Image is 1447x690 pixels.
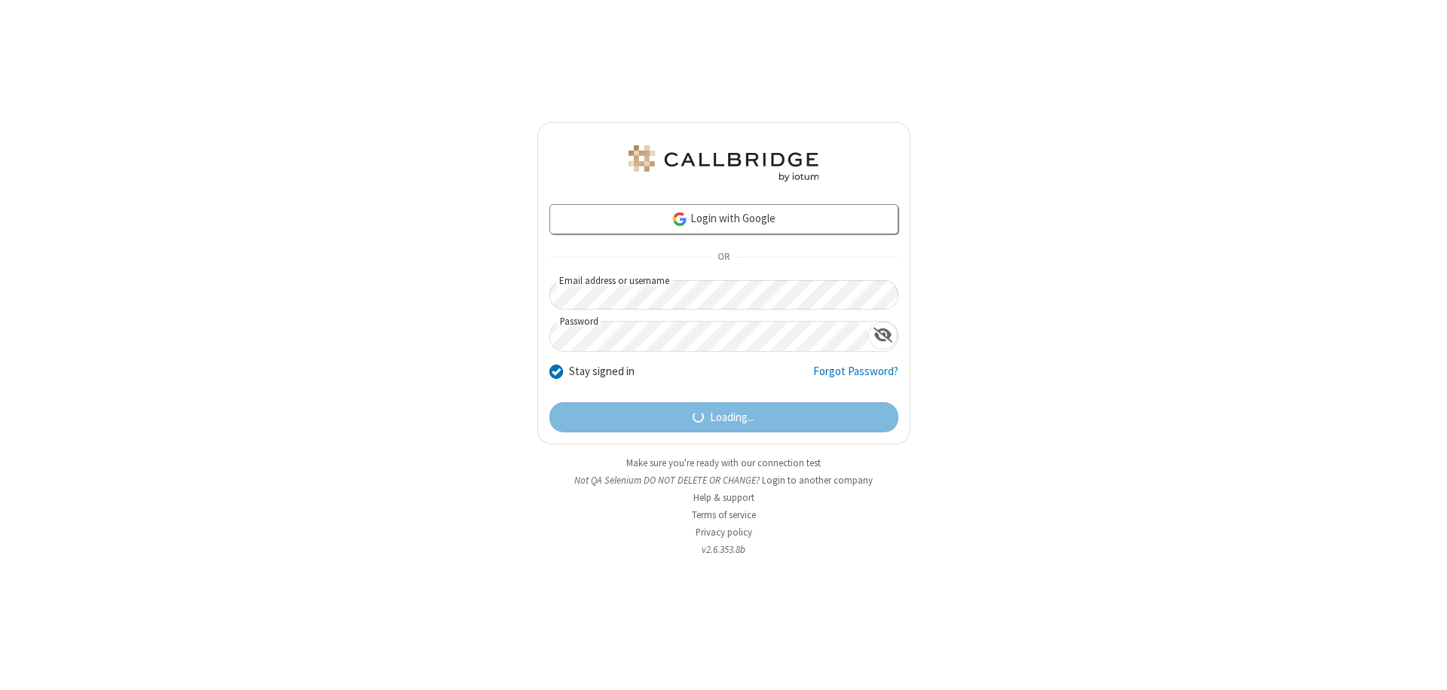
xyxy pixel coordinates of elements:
a: Make sure you're ready with our connection test [626,456,821,469]
button: Login to another company [762,473,873,487]
button: Loading... [549,402,898,432]
a: Login with Google [549,204,898,234]
input: Email address or username [549,280,898,310]
a: Help & support [693,491,754,504]
li: Not QA Selenium DO NOT DELETE OR CHANGE? [537,473,910,487]
li: v2.6.353.8b [537,542,910,557]
a: Forgot Password? [813,363,898,392]
div: Show password [868,322,898,350]
a: Privacy policy [696,526,752,539]
a: Terms of service [692,508,756,521]
img: google-icon.png [671,211,688,227]
span: Loading... [710,409,754,426]
input: Password [550,322,868,351]
img: QA Selenium DO NOT DELETE OR CHANGE [626,145,821,182]
span: OR [711,247,736,268]
label: Stay signed in [569,363,635,380]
